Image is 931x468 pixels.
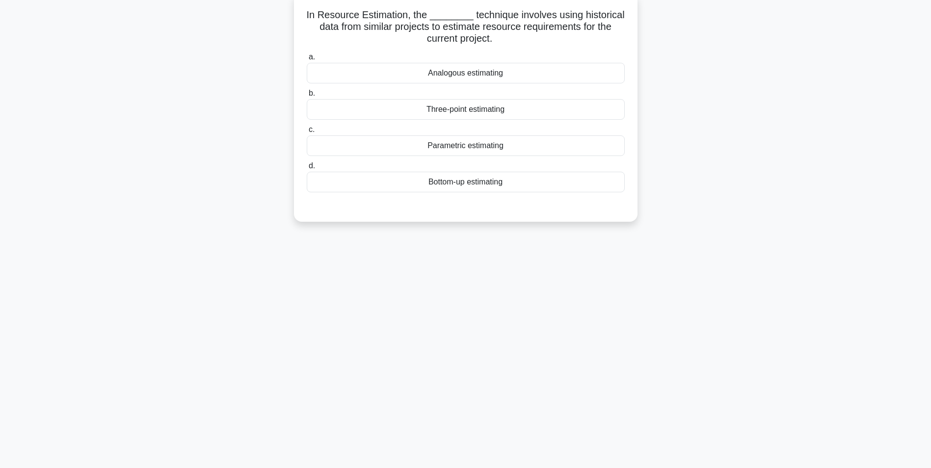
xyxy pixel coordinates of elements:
[306,9,626,45] h5: In Resource Estimation, the ________ technique involves using historical data from similar projec...
[307,172,625,192] div: Bottom-up estimating
[307,63,625,83] div: Analogous estimating
[309,52,315,61] span: a.
[309,161,315,170] span: d.
[307,135,625,156] div: Parametric estimating
[309,89,315,97] span: b.
[307,99,625,120] div: Three-point estimating
[309,125,315,133] span: c.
